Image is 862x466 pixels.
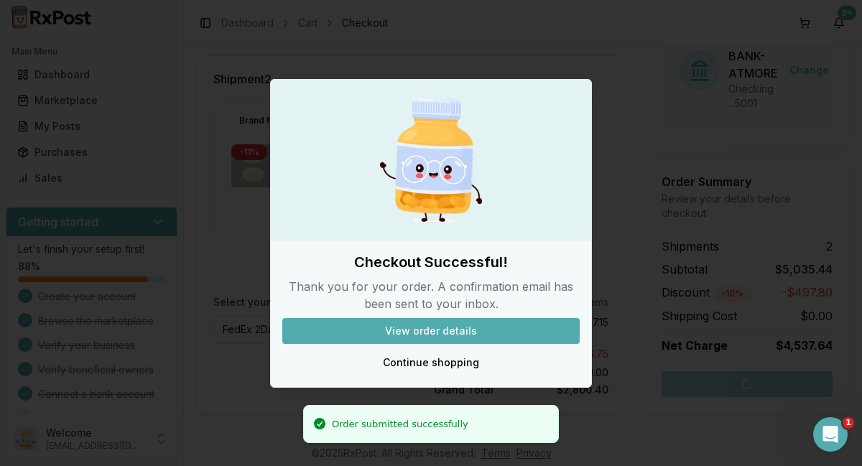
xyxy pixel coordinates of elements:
[282,252,580,272] h2: Checkout Successful!
[813,417,848,452] iframe: Intercom live chat
[282,350,580,376] button: Continue shopping
[282,278,580,312] p: Thank you for your order. A confirmation email has been sent to your inbox.
[843,417,854,429] span: 1
[282,318,580,344] button: View order details
[362,91,500,229] img: Happy Pill Bottle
